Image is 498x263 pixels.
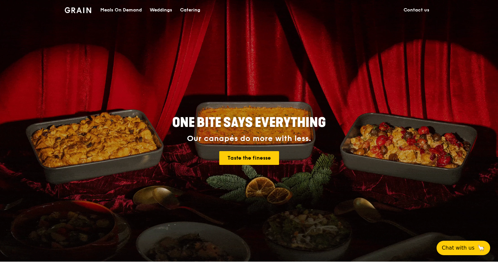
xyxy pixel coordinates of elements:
div: Weddings [150,0,172,20]
a: Weddings [146,0,176,20]
a: Catering [176,0,204,20]
span: Chat with us [442,244,474,252]
div: Meals On Demand [100,0,142,20]
a: Taste the finesse [219,151,279,165]
button: Chat with us🦙 [437,241,490,255]
span: 🦙 [477,244,485,252]
span: ONE BITE SAYS EVERYTHING [172,115,326,131]
div: Our canapés do more with less. [131,134,367,143]
div: Catering [180,0,200,20]
img: Grain [65,7,91,13]
a: Contact us [400,0,433,20]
